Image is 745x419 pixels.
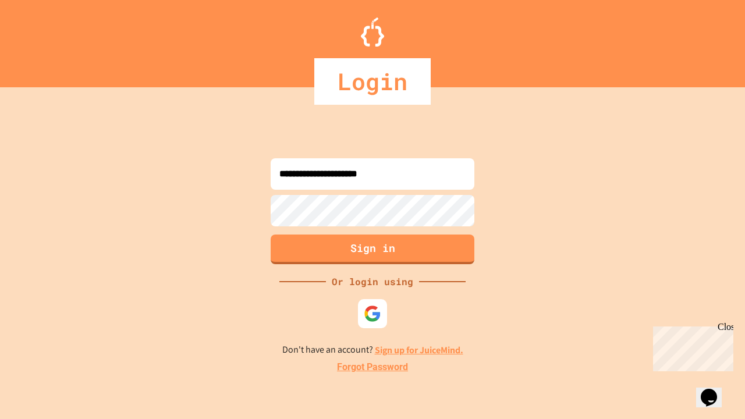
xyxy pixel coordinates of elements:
img: google-icon.svg [364,305,381,322]
p: Don't have an account? [282,343,463,357]
iframe: chat widget [648,322,733,371]
div: Login [314,58,431,105]
div: Chat with us now!Close [5,5,80,74]
button: Sign in [271,235,474,264]
a: Sign up for JuiceMind. [375,344,463,356]
iframe: chat widget [696,372,733,407]
a: Forgot Password [337,360,408,374]
div: Or login using [326,275,419,289]
img: Logo.svg [361,17,384,47]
